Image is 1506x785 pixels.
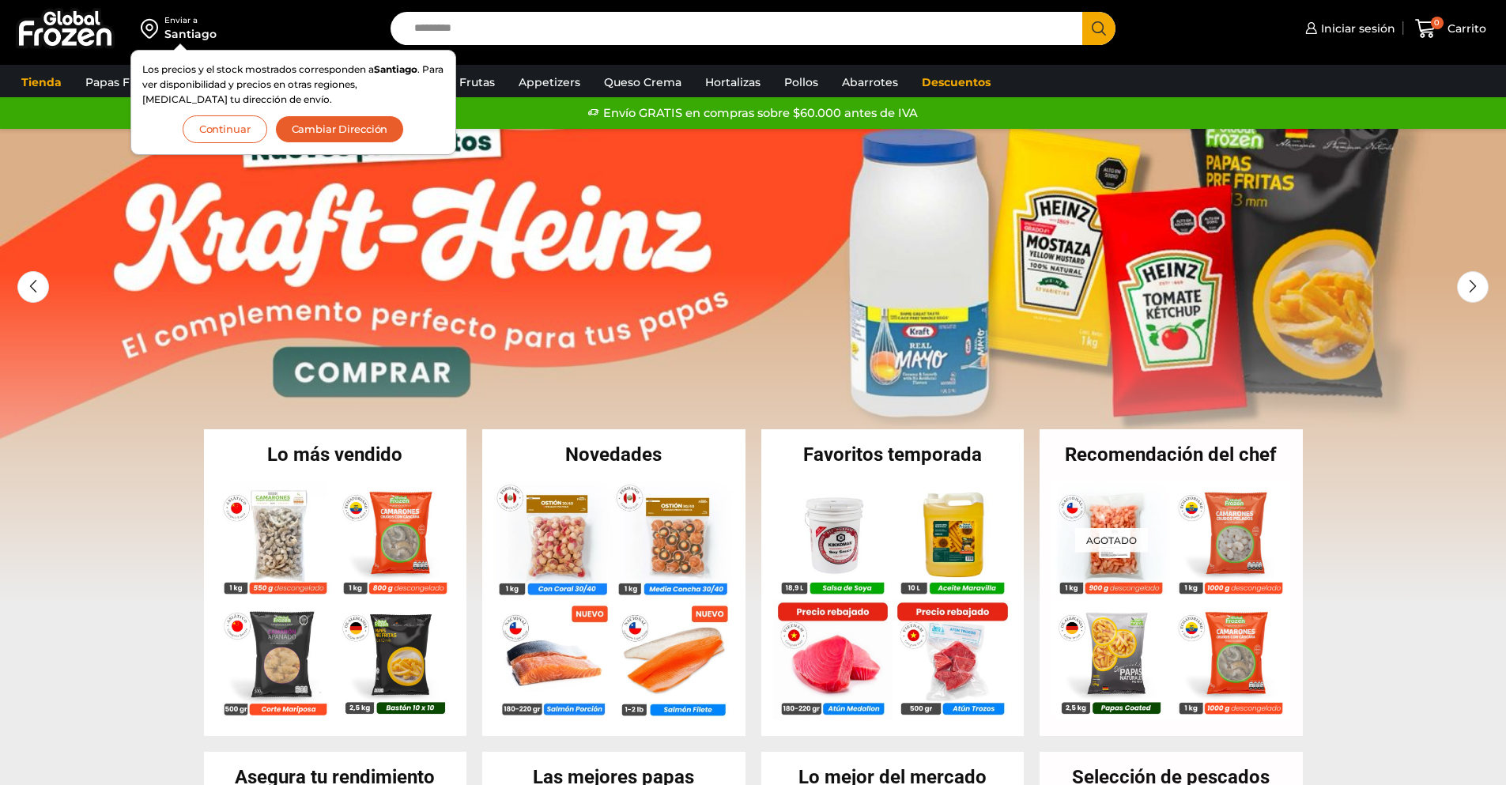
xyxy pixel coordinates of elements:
a: Papas Fritas [77,67,162,97]
button: Continuar [183,115,267,143]
span: 0 [1431,17,1444,29]
div: Santiago [164,26,217,42]
h2: Recomendación del chef [1040,445,1303,464]
button: Cambiar Dirección [275,115,405,143]
a: Iniciar sesión [1301,13,1395,44]
a: Descuentos [914,67,998,97]
button: Search button [1082,12,1115,45]
span: Iniciar sesión [1317,21,1395,36]
a: 0 Carrito [1411,10,1490,47]
a: Abarrotes [834,67,906,97]
a: Pollos [776,67,826,97]
h2: Lo más vendido [204,445,467,464]
p: Agotado [1075,527,1148,552]
a: Hortalizas [697,67,768,97]
h2: Novedades [482,445,745,464]
a: Appetizers [511,67,588,97]
div: Next slide [1457,271,1489,303]
div: Previous slide [17,271,49,303]
span: Carrito [1444,21,1486,36]
img: address-field-icon.svg [141,15,164,42]
a: Tienda [13,67,70,97]
p: Los precios y el stock mostrados corresponden a . Para ver disponibilidad y precios en otras regi... [142,62,444,108]
strong: Santiago [374,63,417,75]
div: Enviar a [164,15,217,26]
a: Queso Crema [596,67,689,97]
h2: Favoritos temporada [761,445,1025,464]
